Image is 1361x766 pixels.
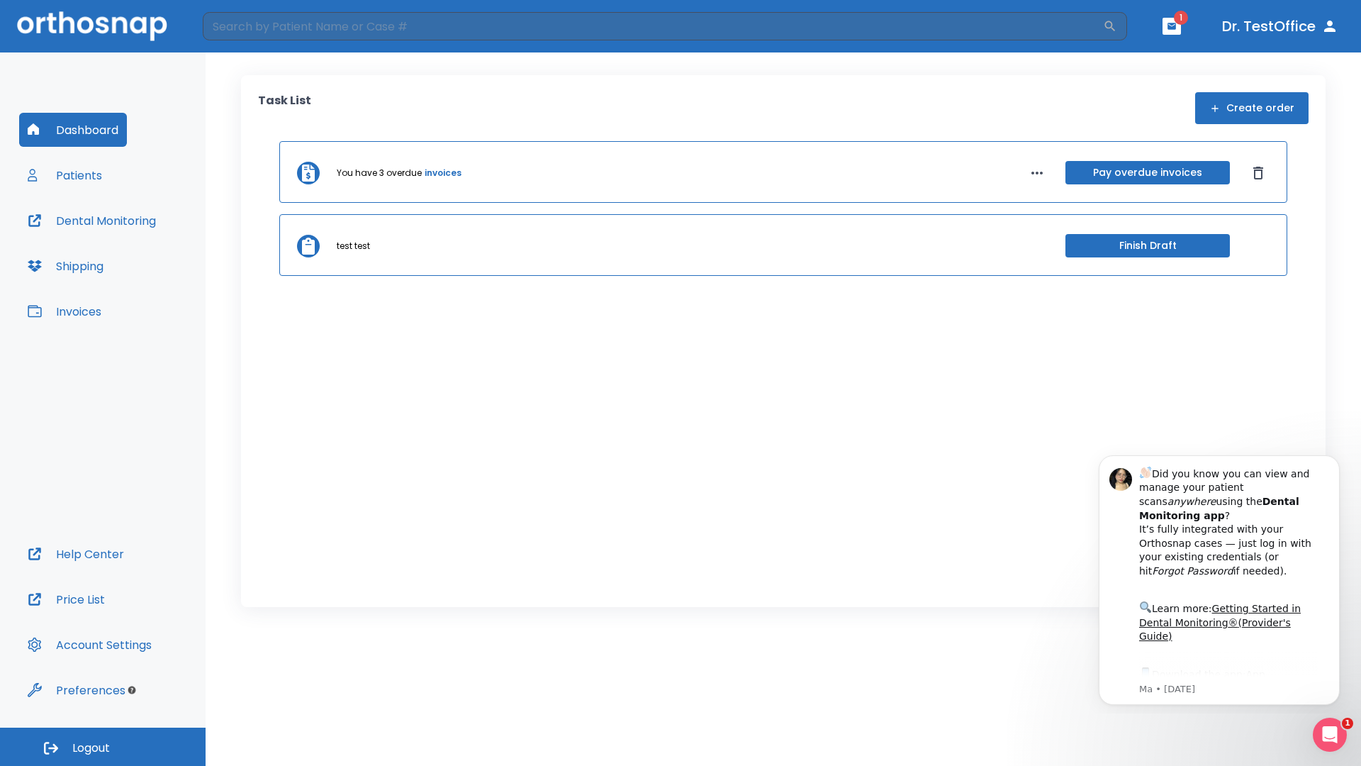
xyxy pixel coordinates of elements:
[425,167,461,179] a: invoices
[19,582,113,616] button: Price List
[1216,13,1344,39] button: Dr. TestOffice
[337,167,422,179] p: You have 3 overdue
[19,158,111,192] button: Patients
[203,12,1103,40] input: Search by Patient Name or Case #
[125,684,138,696] div: Tooltip anchor
[19,294,110,328] button: Invoices
[1065,234,1230,257] button: Finish Draft
[337,240,370,252] p: test test
[62,240,240,253] p: Message from Ma, sent 6w ago
[19,113,127,147] button: Dashboard
[1174,11,1188,25] span: 1
[258,92,311,124] p: Task List
[72,740,110,756] span: Logout
[19,204,164,238] button: Dental Monitoring
[240,22,252,33] button: Dismiss notification
[19,249,112,283] button: Shipping
[1065,161,1230,184] button: Pay overdue invoices
[1195,92,1309,124] button: Create order
[62,226,188,252] a: App Store
[19,537,133,571] button: Help Center
[1247,162,1270,184] button: Dismiss
[1313,718,1347,752] iframe: Intercom live chat
[19,673,134,707] button: Preferences
[1342,718,1353,729] span: 1
[17,11,167,40] img: Orthosnap
[62,223,240,295] div: Download the app: | ​ Let us know if you need help getting started!
[1077,443,1361,714] iframe: Intercom notifications message
[19,628,160,662] button: Account Settings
